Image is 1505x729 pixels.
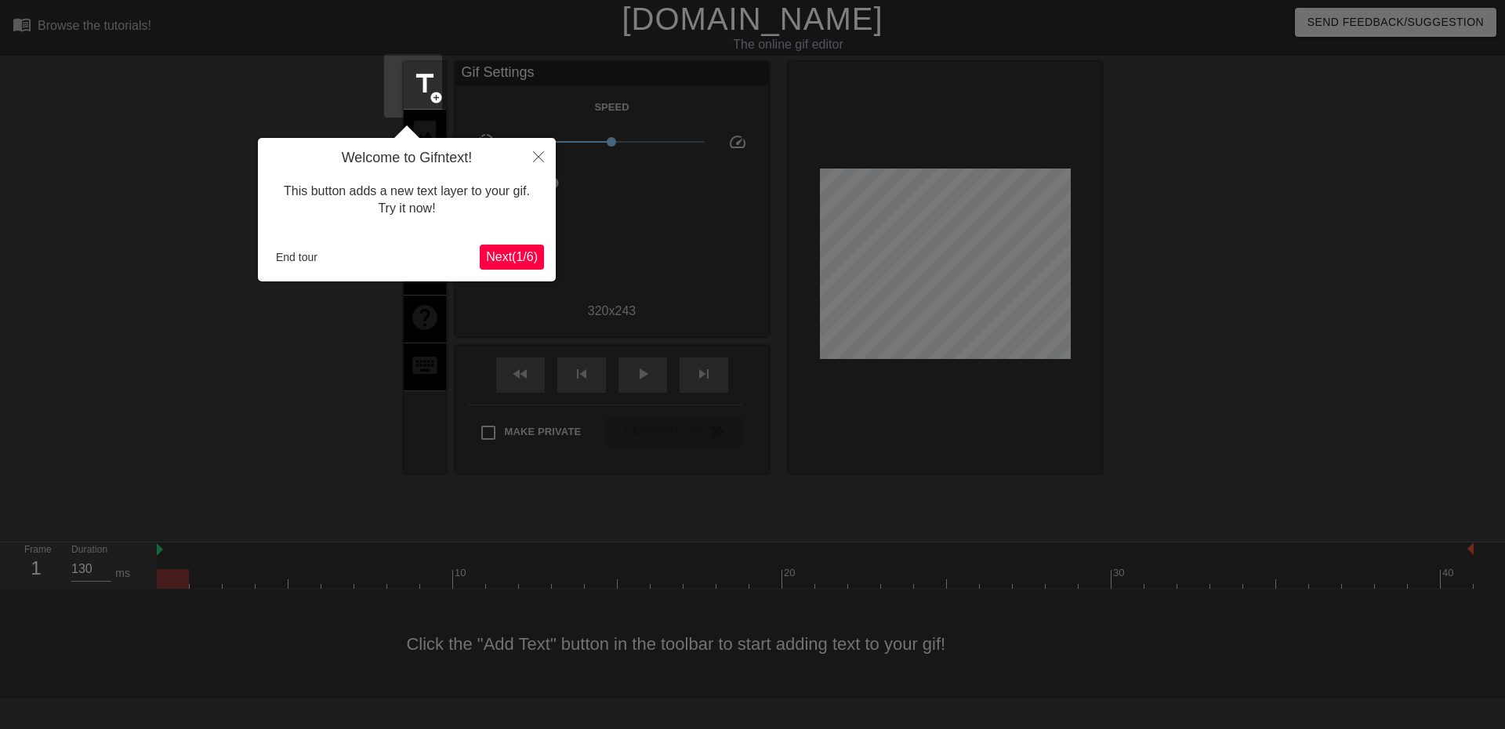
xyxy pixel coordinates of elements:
button: Close [521,138,556,174]
div: This button adds a new text layer to your gif. Try it now! [270,167,544,234]
button: End tour [270,245,324,269]
button: Next [480,245,544,270]
h4: Welcome to Gifntext! [270,150,544,167]
span: Next ( 1 / 6 ) [486,250,538,263]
